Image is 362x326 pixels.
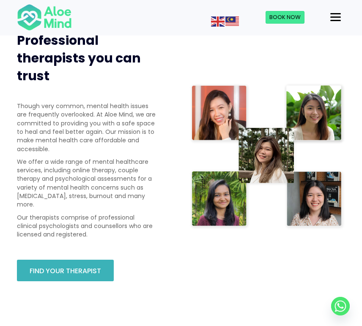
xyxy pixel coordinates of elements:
img: Aloe mind Logo [17,3,72,31]
button: Menu [327,10,344,24]
span: Professional therapists you can trust [17,31,141,85]
a: Whatsapp [331,297,350,315]
a: Find your therapist [17,260,114,281]
img: ms [225,16,239,27]
img: Therapist collage [189,83,345,230]
p: Our therapists comprise of professional clinical psychologists and counsellors who are licensed a... [17,213,156,239]
a: English [211,17,225,25]
a: Malay [225,17,240,25]
p: We offer a wide range of mental healthcare services, including online therapy, couple therapy and... [17,158,156,209]
span: Find your therapist [30,266,101,276]
img: en [211,16,225,27]
p: Though very common, mental health issues are frequently overlooked. At Aloe Mind, we are committe... [17,102,156,153]
a: Book Now [266,11,304,24]
span: Book Now [269,13,301,21]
